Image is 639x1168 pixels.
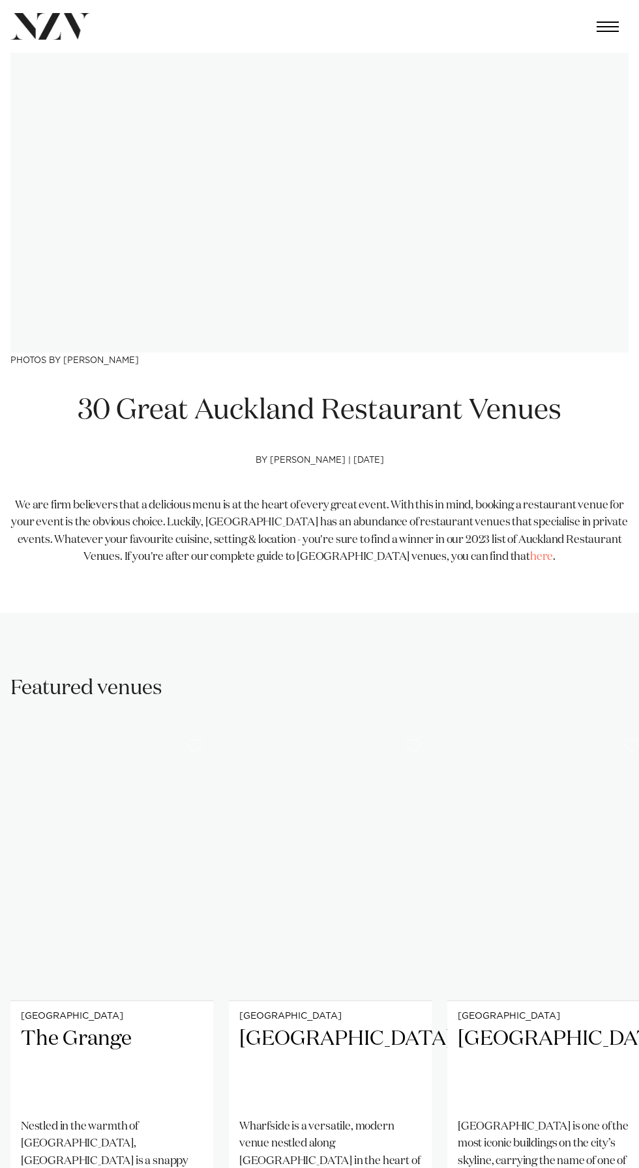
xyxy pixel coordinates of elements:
[21,1026,203,1107] h2: The Grange
[10,13,90,40] img: nzv-logo.png
[21,1012,203,1021] small: [GEOGRAPHIC_DATA]
[10,456,629,497] h4: by [PERSON_NAME] | [DATE]
[553,551,556,562] span: .
[530,551,553,562] a: here
[11,500,628,562] span: We are firm believers that a delicious menu is at the heart of every great event. With this in mi...
[239,1026,421,1107] h2: [GEOGRAPHIC_DATA]
[10,675,162,703] h2: Featured venues
[239,1012,421,1021] small: [GEOGRAPHIC_DATA]
[10,392,629,430] h1: 30 Great Auckland Restaurant Venues
[10,353,629,366] h3: Photos by [PERSON_NAME]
